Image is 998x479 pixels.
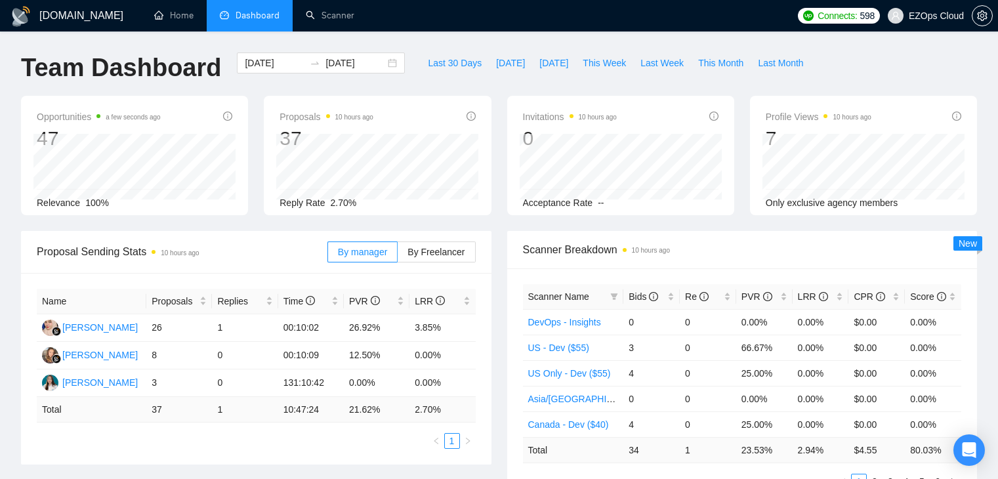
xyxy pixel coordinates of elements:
[445,434,459,448] a: 1
[528,317,601,327] a: DevOps - Insights
[245,56,304,70] input: Start date
[763,292,772,301] span: info-circle
[106,114,160,121] time: a few seconds ago
[972,5,993,26] button: setting
[766,198,898,208] span: Only exclusive agency members
[905,335,961,360] td: 0.00%
[623,386,680,411] td: 0
[42,320,58,336] img: AJ
[460,433,476,449] button: right
[623,309,680,335] td: 0
[736,335,793,360] td: 66.67%
[42,377,138,387] a: TA[PERSON_NAME]
[528,343,589,353] a: US - Dev ($55)
[848,335,905,360] td: $0.00
[152,294,197,308] span: Proposals
[698,56,743,70] span: This Month
[523,241,962,258] span: Scanner Breakdown
[62,348,138,362] div: [PERSON_NAME]
[62,320,138,335] div: [PERSON_NAME]
[223,112,232,121] span: info-circle
[972,10,993,21] a: setting
[848,437,905,463] td: $ 4.55
[52,354,61,364] img: gigradar-bm.png
[344,342,409,369] td: 12.50%
[428,56,482,70] span: Last 30 Days
[793,437,849,463] td: 2.94 %
[344,314,409,342] td: 26.92%
[306,10,354,21] a: searchScanner
[62,375,138,390] div: [PERSON_NAME]
[766,126,871,151] div: 7
[421,52,489,73] button: Last 30 Days
[680,360,736,386] td: 0
[146,342,212,369] td: 8
[212,289,278,314] th: Replies
[848,386,905,411] td: $0.00
[278,397,344,423] td: 10:47:24
[793,335,849,360] td: 0.00%
[338,247,387,257] span: By manager
[632,247,670,254] time: 10 hours ago
[331,198,357,208] span: 2.70%
[629,291,658,302] span: Bids
[37,289,146,314] th: Name
[623,437,680,463] td: 34
[793,411,849,437] td: 0.00%
[220,10,229,20] span: dashboard
[736,437,793,463] td: 23.53 %
[212,314,278,342] td: 1
[699,292,709,301] span: info-circle
[467,112,476,121] span: info-circle
[371,296,380,305] span: info-circle
[623,411,680,437] td: 4
[523,437,624,463] td: Total
[793,309,849,335] td: 0.00%
[42,349,138,360] a: NK[PERSON_NAME]
[428,433,444,449] button: left
[528,419,609,430] a: Canada - Dev ($40)
[623,335,680,360] td: 3
[335,114,373,121] time: 10 hours ago
[680,437,736,463] td: 1
[953,434,985,466] div: Open Intercom Messenger
[680,309,736,335] td: 0
[409,314,475,342] td: 3.85%
[52,327,61,336] img: gigradar-bm.png
[680,386,736,411] td: 0
[608,287,621,306] span: filter
[37,198,80,208] span: Relevance
[523,198,593,208] span: Acceptance Rate
[680,335,736,360] td: 0
[860,9,874,23] span: 598
[741,291,772,302] span: PVR
[793,360,849,386] td: 0.00%
[146,397,212,423] td: 37
[344,369,409,397] td: 0.00%
[146,314,212,342] td: 26
[685,291,709,302] span: Re
[803,10,814,21] img: upwork-logo.png
[161,249,199,257] time: 10 hours ago
[146,369,212,397] td: 3
[959,238,977,249] span: New
[952,112,961,121] span: info-circle
[910,291,946,302] span: Score
[876,292,885,301] span: info-circle
[819,292,828,301] span: info-circle
[709,112,718,121] span: info-circle
[436,296,445,305] span: info-circle
[37,397,146,423] td: Total
[310,58,320,68] span: to
[848,309,905,335] td: $0.00
[236,10,280,21] span: Dashboard
[409,342,475,369] td: 0.00%
[37,126,161,151] div: 47
[37,243,327,260] span: Proposal Sending Stats
[42,347,58,364] img: NK
[539,56,568,70] span: [DATE]
[212,342,278,369] td: 0
[633,52,691,73] button: Last Week
[937,292,946,301] span: info-circle
[736,411,793,437] td: 25.00%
